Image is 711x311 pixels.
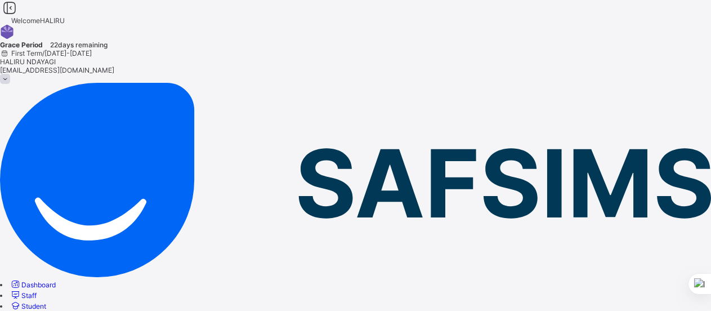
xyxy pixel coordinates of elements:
span: Student [21,302,46,310]
a: Student [10,302,46,310]
a: Dashboard [10,281,56,289]
span: Welcome HALIRU [11,16,65,25]
span: Staff [21,291,37,300]
span: Dashboard [21,281,56,289]
span: 22 days remaining [50,41,108,49]
a: Staff [10,291,37,300]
